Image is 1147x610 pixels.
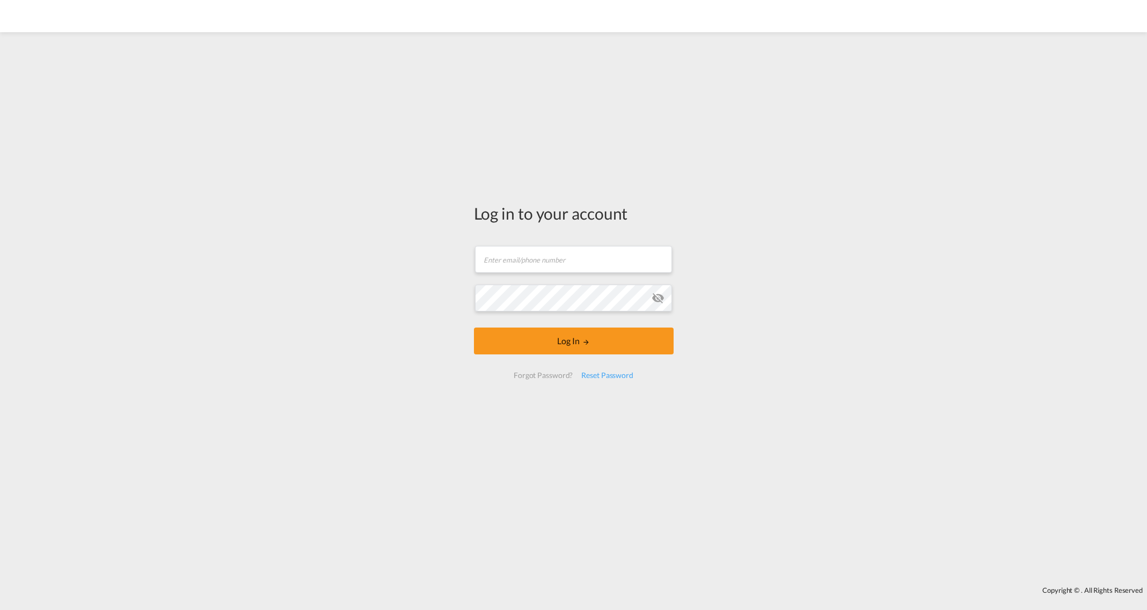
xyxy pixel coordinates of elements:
[475,246,672,273] input: Enter email/phone number
[474,328,674,354] button: LOGIN
[577,366,638,385] div: Reset Password
[652,292,664,304] md-icon: icon-eye-off
[509,366,577,385] div: Forgot Password?
[474,202,674,224] div: Log in to your account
